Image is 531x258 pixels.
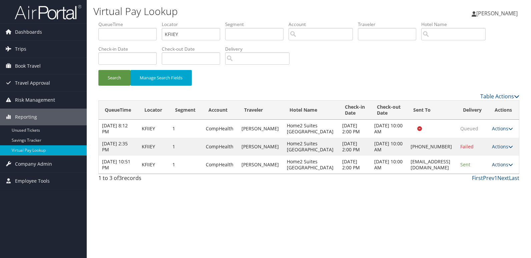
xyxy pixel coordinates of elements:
th: Hotel Name: activate to sort column ascending [284,101,339,120]
td: [DATE] 10:51 PM [99,156,138,174]
span: Failed [460,143,474,150]
td: [PERSON_NAME] [238,120,284,138]
td: Home2 Suites [GEOGRAPHIC_DATA] [284,156,339,174]
td: KFIIEY [138,138,169,156]
th: Delivery: activate to sort column ascending [457,101,489,120]
td: [DATE] 10:00 AM [371,120,407,138]
a: Actions [492,161,513,168]
td: 1 [169,120,202,138]
span: Reporting [15,109,37,125]
td: 1 [169,138,202,156]
span: [PERSON_NAME] [476,10,518,17]
td: Home2 Suites [GEOGRAPHIC_DATA] [284,120,339,138]
th: Sent To: activate to sort column ascending [407,101,457,120]
th: Check-in Date: activate to sort column ascending [339,101,371,120]
span: Employee Tools [15,173,50,189]
span: 3 [119,174,122,182]
td: [PERSON_NAME] [238,138,284,156]
td: KFIIEY [138,156,169,174]
td: [DATE] 10:00 AM [371,156,407,174]
a: Prev [483,174,494,182]
label: Locator [162,21,225,28]
td: [DATE] 8:12 PM [99,120,138,138]
td: KFIIEY [138,120,169,138]
span: Risk Management [15,92,55,108]
label: Delivery [225,46,295,52]
td: [DATE] 10:00 AM [371,138,407,156]
a: Actions [492,125,513,132]
label: QueueTime [98,21,162,28]
td: CompHealth [202,156,238,174]
td: CompHealth [202,138,238,156]
label: Account [289,21,358,28]
th: Traveler: activate to sort column ascending [238,101,284,120]
label: Traveler [358,21,421,28]
label: Check-out Date [162,46,225,52]
th: Check-out Date: activate to sort column ascending [371,101,407,120]
label: Hotel Name [421,21,491,28]
th: Segment: activate to sort column ascending [169,101,202,120]
a: First [472,174,483,182]
a: Actions [492,143,513,150]
td: [EMAIL_ADDRESS][DOMAIN_NAME] [407,156,457,174]
a: Table Actions [480,93,519,100]
td: 1 [169,156,202,174]
a: [PERSON_NAME] [472,3,524,23]
a: Next [497,174,509,182]
label: Segment [225,21,289,28]
span: Travel Approval [15,75,50,91]
span: Trips [15,41,26,57]
span: Sent [460,161,470,168]
div: 1 to 3 of records [98,174,196,185]
td: Home2 Suites [GEOGRAPHIC_DATA] [284,138,339,156]
a: 1 [494,174,497,182]
td: [DATE] 2:00 PM [339,138,371,156]
th: Actions [489,101,519,120]
th: Account: activate to sort column ascending [202,101,238,120]
td: [PERSON_NAME] [238,156,284,174]
th: Locator: activate to sort column ascending [138,101,169,120]
img: airportal-logo.png [15,4,81,20]
h1: Virtual Pay Lookup [93,4,381,18]
td: CompHealth [202,120,238,138]
button: Search [98,70,130,86]
button: Manage Search Fields [130,70,192,86]
th: QueueTime: activate to sort column descending [99,101,138,120]
span: Dashboards [15,24,42,40]
a: Last [509,174,519,182]
span: Queued [460,125,478,132]
td: [DATE] 2:35 PM [99,138,138,156]
span: Company Admin [15,156,52,172]
td: [DATE] 2:00 PM [339,156,371,174]
label: Check-in Date [98,46,162,52]
td: [DATE] 2:00 PM [339,120,371,138]
span: Book Travel [15,58,41,74]
td: [PHONE_NUMBER] [407,138,457,156]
